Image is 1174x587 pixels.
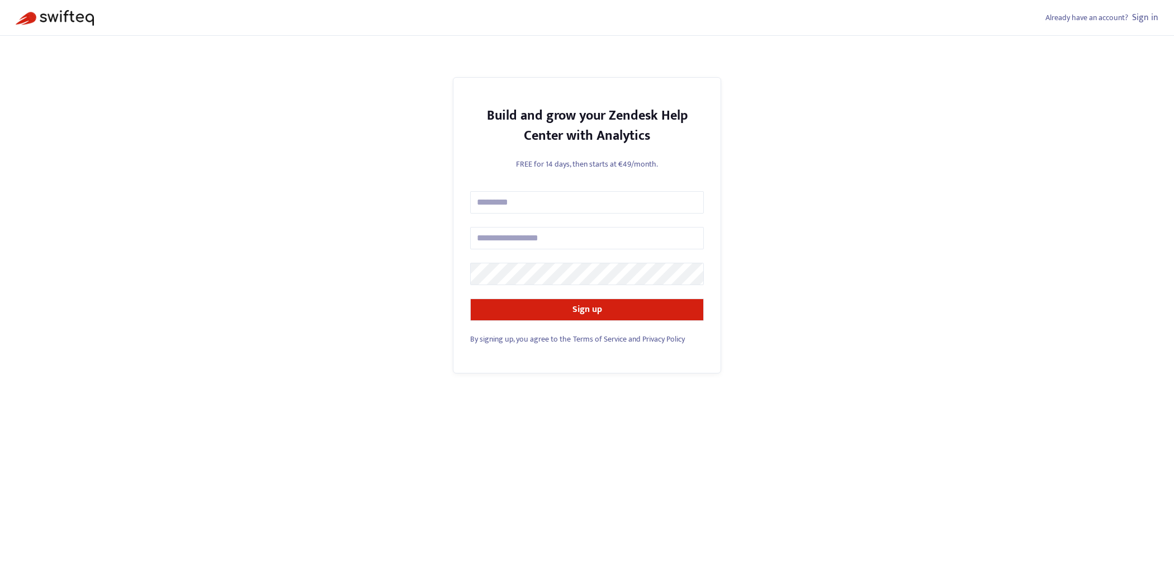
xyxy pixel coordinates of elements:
[470,333,704,345] div: and
[470,158,704,170] p: FREE for 14 days, then starts at €49/month.
[487,105,688,147] strong: Build and grow your Zendesk Help Center with Analytics
[572,302,602,317] strong: Sign up
[642,333,685,345] a: Privacy Policy
[573,333,627,345] a: Terms of Service
[1045,11,1128,24] span: Already have an account?
[1132,10,1158,25] a: Sign in
[470,333,571,345] span: By signing up, you agree to the
[470,299,704,321] button: Sign up
[16,10,94,26] img: Swifteq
